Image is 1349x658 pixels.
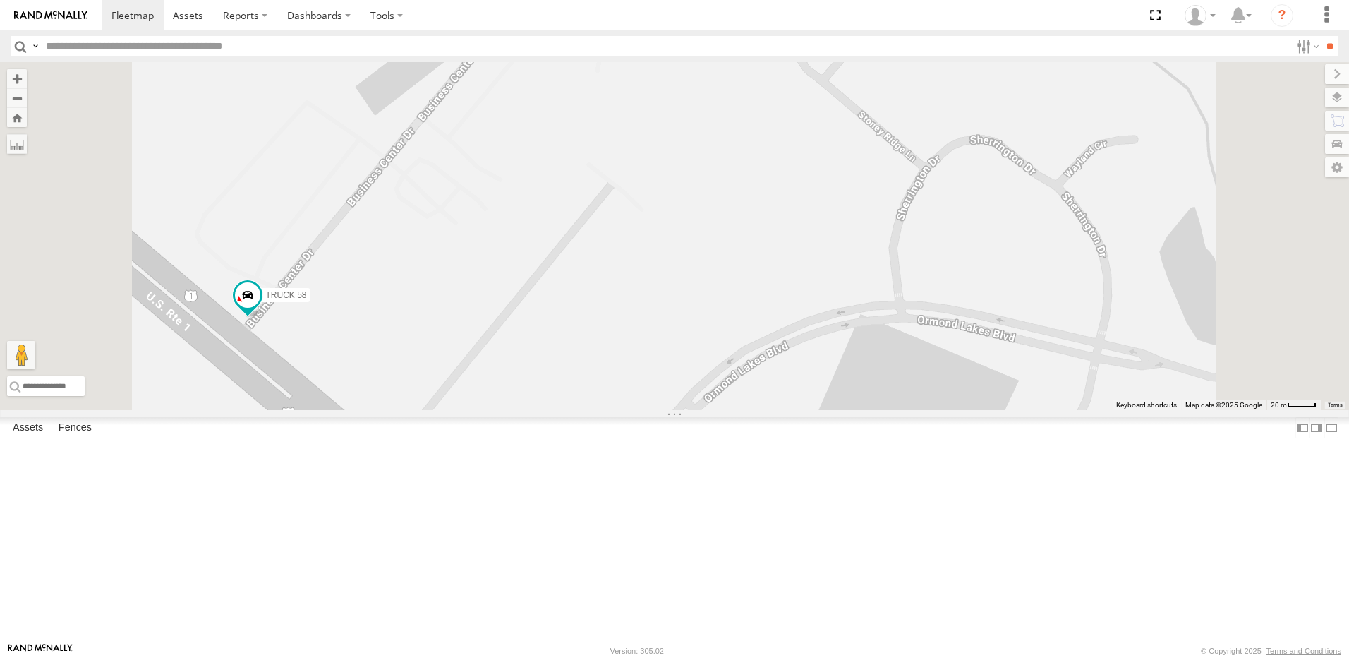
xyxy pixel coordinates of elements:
label: Assets [6,418,50,438]
label: Search Filter Options [1291,36,1321,56]
div: Thomas Crowe [1180,5,1221,26]
label: Measure [7,134,27,154]
button: Zoom out [7,88,27,108]
div: © Copyright 2025 - [1201,647,1341,655]
label: Map Settings [1325,157,1349,177]
span: TRUCK 58 [266,290,307,300]
span: Map data ©2025 Google [1185,401,1262,409]
a: Terms and Conditions [1266,647,1341,655]
button: Drag Pegman onto the map to open Street View [7,341,35,369]
i: ? [1271,4,1293,27]
button: Keyboard shortcuts [1116,400,1177,410]
a: Terms [1328,402,1343,408]
label: Search Query [30,36,41,56]
div: Version: 305.02 [610,647,664,655]
button: Map Scale: 20 m per 38 pixels [1266,400,1321,410]
label: Dock Summary Table to the Right [1309,417,1324,438]
span: 20 m [1271,401,1287,409]
a: Visit our Website [8,644,73,658]
label: Hide Summary Table [1324,417,1338,438]
button: Zoom in [7,69,27,88]
img: rand-logo.svg [14,11,87,20]
label: Fences [52,418,99,438]
label: Dock Summary Table to the Left [1295,417,1309,438]
button: Zoom Home [7,108,27,127]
